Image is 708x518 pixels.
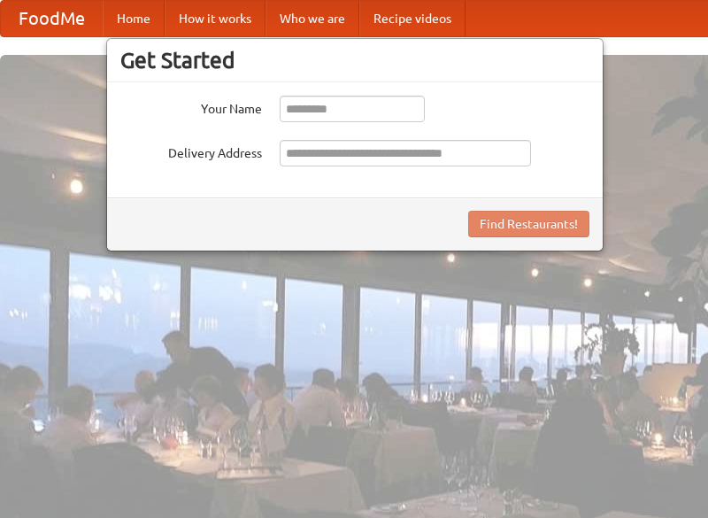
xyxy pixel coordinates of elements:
button: Find Restaurants! [468,211,589,237]
a: FoodMe [1,1,103,36]
h3: Get Started [120,47,589,73]
a: Who we are [265,1,359,36]
a: Home [103,1,165,36]
label: Your Name [120,96,262,118]
a: Recipe videos [359,1,466,36]
a: How it works [165,1,265,36]
label: Delivery Address [120,140,262,162]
